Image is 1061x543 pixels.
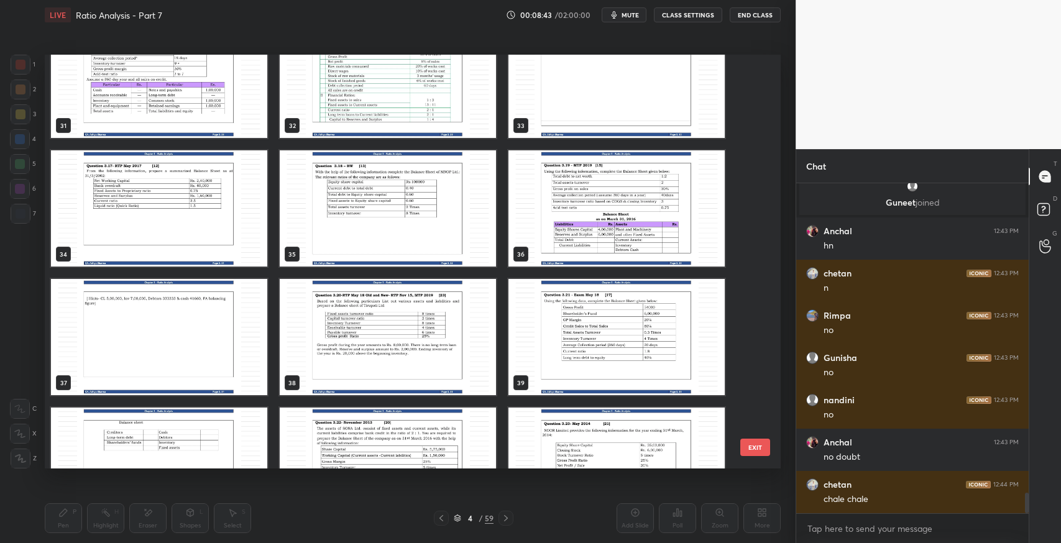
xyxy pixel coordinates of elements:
[967,396,991,404] img: iconic-dark.1390631f.png
[966,481,991,488] img: iconic-dark.1390631f.png
[11,204,36,224] div: 7
[10,179,36,199] div: 6
[11,104,36,124] div: 3
[806,309,819,322] img: 9d04555ba1d1441eb04513e902bc6bb7.jpg
[51,22,267,138] img: 175697003993DFHA.pdf
[11,449,37,468] div: Z
[740,439,770,456] button: EXIT
[824,226,852,237] h6: Anchal
[824,324,1019,337] div: no
[45,55,759,468] div: grid
[824,493,1019,506] div: chale chale
[280,408,496,524] img: 175697003993DFHA.pdf
[806,225,819,237] img: 710aac374af743619e52c97fb02a3c35.jpg
[994,439,1019,446] div: 12:43 PM
[280,150,496,267] img: 175697003993DFHA.pdf
[10,399,37,419] div: C
[994,227,1019,235] div: 12:43 PM
[45,7,71,22] div: LIVE
[280,279,496,395] img: 175697003993DFHA.pdf
[51,150,267,267] img: 175697003993DFHA.pdf
[11,80,36,99] div: 2
[602,7,646,22] button: mute
[967,354,991,362] img: iconic-dark.1390631f.png
[508,22,725,138] img: 175697003993DFHA.pdf
[1052,229,1057,238] p: G
[824,352,857,363] h6: Gunisha
[824,367,1019,379] div: no
[824,451,1019,463] div: no doubt
[11,55,35,75] div: 1
[76,9,162,21] h4: Ratio Analysis - Part 7
[806,478,819,491] img: 1887a6d9930d4028aa76f830af21daf5.jpg
[508,150,725,267] img: 175697003993DFHA.pdf
[464,514,476,522] div: 4
[806,267,819,280] img: 1887a6d9930d4028aa76f830af21daf5.jpg
[485,513,494,524] div: 59
[824,437,852,448] h6: Anchal
[824,282,1019,294] div: n
[994,270,1019,277] div: 12:43 PM
[824,395,855,406] h6: nandini
[479,514,482,522] div: /
[807,198,1018,208] p: Guneet
[967,270,991,277] img: iconic-dark.1390631f.png
[806,394,819,406] img: default.png
[806,352,819,364] img: default.png
[654,7,722,22] button: CLASS SETTINGS
[280,22,496,138] img: 175697003993DFHA.pdf
[824,479,852,490] h6: chetan
[824,268,852,279] h6: chetan
[508,408,725,524] img: 175697003993DFHA.pdf
[10,154,36,174] div: 5
[1053,194,1057,203] p: D
[906,180,919,193] img: default.png
[796,150,836,183] p: Chat
[622,11,639,19] span: mute
[730,7,781,22] button: End Class
[508,279,725,395] img: 175697003993DFHA.pdf
[1054,159,1057,168] p: T
[10,424,37,444] div: X
[806,436,819,449] img: 710aac374af743619e52c97fb02a3c35.jpg
[916,196,940,208] span: joined
[993,481,1019,488] div: 12:44 PM
[994,312,1019,319] div: 12:43 PM
[796,183,1029,513] div: grid
[10,129,36,149] div: 4
[967,312,991,319] img: iconic-dark.1390631f.png
[994,396,1019,404] div: 12:43 PM
[824,310,851,321] h6: Rimpa
[824,409,1019,421] div: no
[51,408,267,524] img: 175697003993DFHA.pdf
[824,240,1019,252] div: hn
[994,354,1019,362] div: 12:43 PM
[51,279,267,395] img: 175697003993DFHA.pdf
